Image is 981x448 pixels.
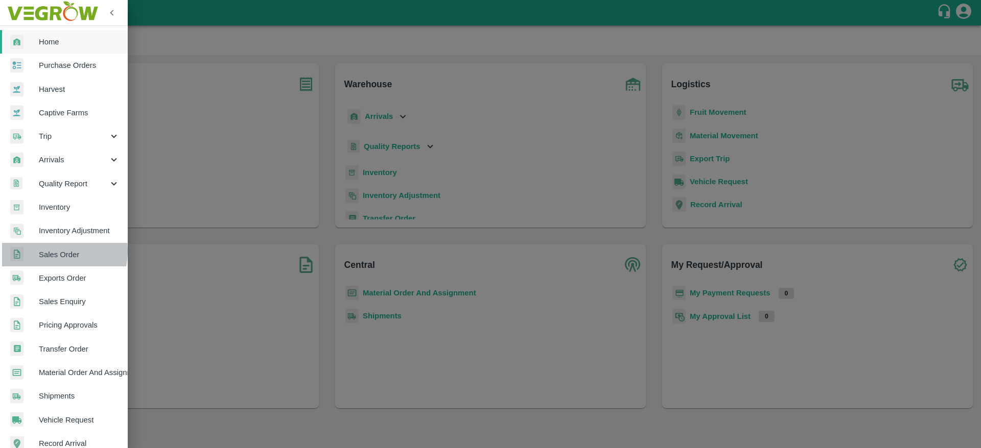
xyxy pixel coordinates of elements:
span: Material Order And Assignment [39,367,120,378]
img: vehicle [10,412,24,427]
img: sales [10,294,24,309]
span: Pricing Approvals [39,319,120,331]
img: whTransfer [10,341,24,356]
img: reciept [10,58,24,73]
img: centralMaterial [10,365,24,380]
img: shipments [10,389,24,404]
span: Sales Enquiry [39,296,120,307]
span: Harvest [39,84,120,95]
span: Inventory [39,202,120,213]
img: sales [10,318,24,333]
span: Purchase Orders [39,60,120,71]
span: Trip [39,131,108,142]
img: qualityReport [10,177,22,190]
span: Arrivals [39,154,108,165]
span: Home [39,36,120,47]
img: whArrival [10,35,24,49]
img: inventory [10,223,24,238]
span: Inventory Adjustment [39,225,120,236]
span: Captive Farms [39,107,120,118]
span: Vehicle Request [39,414,120,426]
img: sales [10,247,24,262]
span: Transfer Order [39,343,120,355]
img: harvest [10,82,24,97]
span: Shipments [39,390,120,402]
span: Sales Order [39,249,120,260]
span: Exports Order [39,272,120,284]
span: Quality Report [39,178,108,189]
img: harvest [10,105,24,120]
img: delivery [10,129,24,144]
img: whArrival [10,153,24,167]
img: shipments [10,270,24,285]
img: whInventory [10,200,24,215]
